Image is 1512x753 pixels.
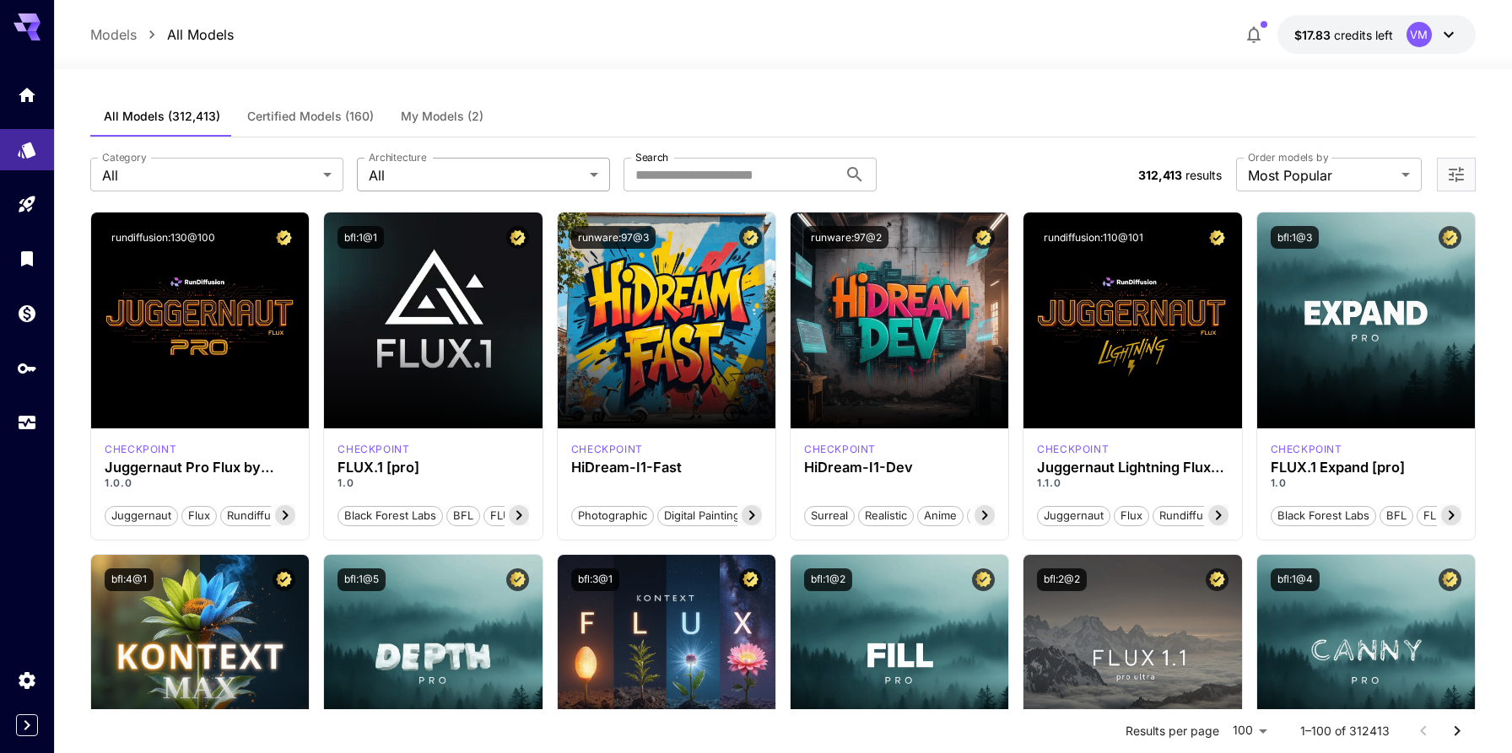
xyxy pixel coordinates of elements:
[804,504,855,526] button: Surreal
[1115,508,1148,524] span: flux
[1272,508,1375,524] span: Black Forest Labs
[247,109,374,124] span: Certified Models (160)
[1248,150,1328,164] label: Order models by
[1440,714,1474,748] button: Go to next page
[1334,28,1393,42] span: credits left
[1114,504,1149,526] button: flux
[1271,460,1461,476] h3: FLUX.1 Expand [pro]
[447,508,479,524] span: BFL
[338,508,442,524] span: Black Forest Labs
[17,194,37,215] div: Playground
[1226,718,1273,743] div: 100
[1037,442,1109,457] p: checkpoint
[1248,165,1395,186] span: Most Popular
[918,508,963,524] span: Anime
[1439,568,1461,591] button: Certified Model – Vetted for best performance and includes a commercial license.
[1271,476,1461,491] p: 1.0
[1037,226,1150,249] button: rundiffusion:110@101
[1037,460,1228,476] h3: Juggernaut Lightning Flux by RunDiffusion
[972,226,995,249] button: Certified Model – Vetted for best performance and includes a commercial license.
[1206,568,1228,591] button: Certified Model – Vetted for best performance and includes a commercial license.
[739,568,762,591] button: Certified Model – Vetted for best performance and includes a commercial license.
[90,24,234,45] nav: breadcrumb
[90,24,137,45] a: Models
[972,568,995,591] button: Certified Model – Vetted for best performance and includes a commercial license.
[105,460,295,476] h3: Juggernaut Pro Flux by RunDiffusion
[337,504,443,526] button: Black Forest Labs
[1271,442,1342,457] div: fluxpro
[805,508,854,524] span: Surreal
[1138,168,1182,182] span: 312,413
[657,504,747,526] button: Digital Painting
[1185,168,1222,182] span: results
[105,504,178,526] button: juggernaut
[17,84,37,105] div: Home
[1037,442,1109,457] div: FLUX.1 D
[571,460,762,476] h3: HiDream-I1-Fast
[571,568,619,591] button: bfl:3@1
[572,508,653,524] span: Photographic
[102,150,147,164] label: Category
[1271,568,1320,591] button: bfl:1@4
[571,226,656,249] button: runware:97@3
[804,226,888,249] button: runware:97@2
[1439,226,1461,249] button: Certified Model – Vetted for best performance and includes a commercial license.
[273,226,295,249] button: Certified Model – Vetted for best performance and includes a commercial license.
[506,568,529,591] button: Certified Model – Vetted for best performance and includes a commercial license.
[804,442,876,457] div: HiDream Dev
[105,508,177,524] span: juggernaut
[858,504,914,526] button: Realistic
[1277,15,1476,54] button: $17.83022VM
[484,508,561,524] span: FLUX.1 [pro]
[1380,508,1412,524] span: BFL
[446,504,480,526] button: BFL
[337,476,528,491] p: 1.0
[483,504,562,526] button: FLUX.1 [pro]
[804,460,995,476] h3: HiDream-I1-Dev
[167,24,234,45] p: All Models
[1038,508,1110,524] span: juggernaut
[17,135,37,156] div: Models
[337,568,386,591] button: bfl:1@5
[17,412,37,433] div: Usage
[337,226,384,249] button: bfl:1@1
[1153,508,1231,524] span: rundiffusion
[1380,504,1413,526] button: BFL
[16,714,38,736] div: Expand sidebar
[369,150,426,164] label: Architecture
[1271,442,1342,457] p: checkpoint
[571,442,643,457] p: checkpoint
[1407,22,1432,47] div: VM
[105,476,295,491] p: 1.0.0
[337,442,409,457] div: fluxpro
[1037,476,1228,491] p: 1.1.0
[967,504,1021,526] button: Stylized
[17,358,37,379] div: API Keys
[273,568,295,591] button: Certified Model – Vetted for best performance and includes a commercial license.
[1271,226,1319,249] button: bfl:1@3
[105,568,154,591] button: bfl:4@1
[17,670,37,691] div: Settings
[17,303,37,324] div: Wallet
[1271,504,1376,526] button: Black Forest Labs
[1037,504,1110,526] button: juggernaut
[105,442,176,457] div: FLUX.1 D
[182,508,216,524] span: flux
[739,226,762,249] button: Certified Model – Vetted for best performance and includes a commercial license.
[635,150,668,164] label: Search
[369,165,583,186] span: All
[804,442,876,457] p: checkpoint
[804,568,852,591] button: bfl:1@2
[1153,504,1232,526] button: rundiffusion
[337,460,528,476] h3: FLUX.1 [pro]
[17,248,37,269] div: Library
[220,504,300,526] button: rundiffusion
[104,109,220,124] span: All Models (312,413)
[105,226,222,249] button: rundiffusion:130@100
